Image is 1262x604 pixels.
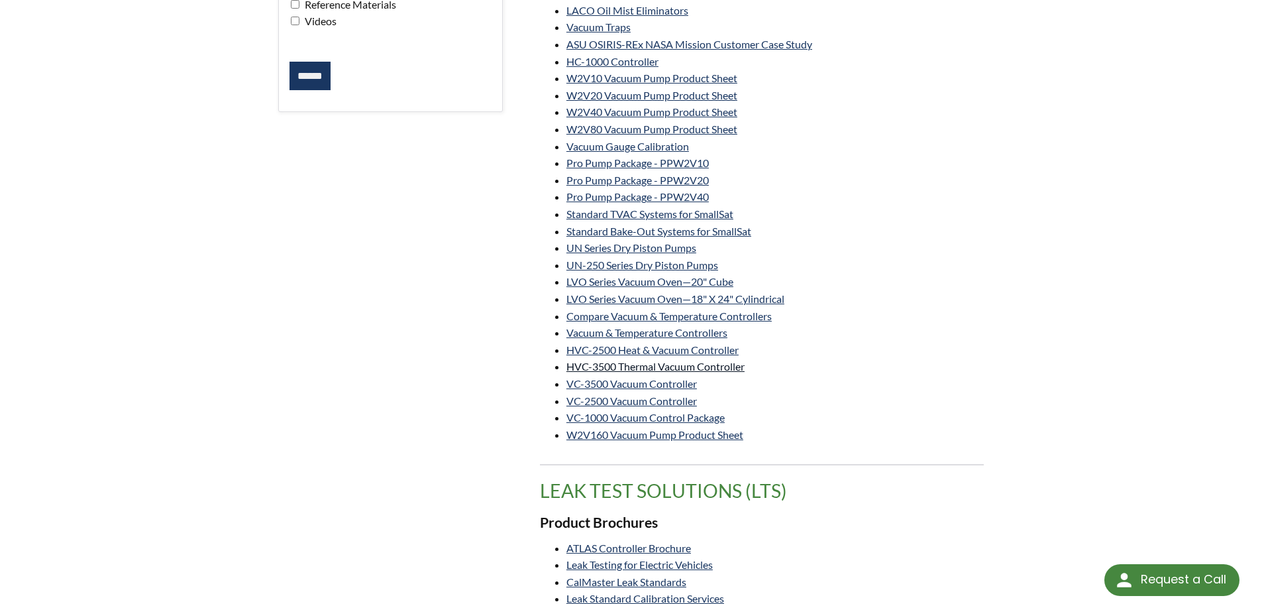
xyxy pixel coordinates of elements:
a: UN-250 Series Dry Piston Pumps [566,259,718,271]
img: round button [1114,570,1135,591]
input: Videos [291,17,299,25]
div: Request a Call [1104,564,1239,596]
a: HC-1000 Controller [566,55,658,68]
a: LVO Series Vacuum Oven—20" Cube [566,275,733,288]
div: Request a Call [1141,564,1226,595]
h3: Product Brochures [540,514,984,532]
a: Vacuum Traps [566,21,631,33]
a: Standard Bake-Out Systems for SmallSat [566,225,751,237]
a: ASU OSIRIS-REx NASA Mission Customer Case Study [566,38,812,50]
a: LVO Series Vacuum Oven—18" X 24" Cylindrical [566,292,784,305]
a: LACO Oil Mist Eliminators [566,4,688,17]
a: W2V160 Vacuum Pump Product Sheet [566,428,743,441]
a: Vacuum & Temperature Controllers [566,326,727,339]
a: Vacuum Gauge Calibration [566,140,689,152]
span: Videos [301,15,337,27]
a: W2V10 Vacuum Pump Product Sheet [566,72,737,84]
a: W2V40 Vacuum Pump Product Sheet [566,105,737,118]
a: VC-3500 Vacuum Controller [566,377,697,390]
a: Pro Pump Package - PPW2V20 [566,174,709,186]
a: HVC-2500 Heat & Vacuum Controller [566,343,739,356]
a: Leak Testing for Electric Vehicles [566,558,713,571]
a: VC-2500 Vacuum Controller [566,394,697,407]
a: Pro Pump Package - PPW2V40 [566,190,709,203]
a: UN Series Dry Piston Pumps [566,241,696,254]
span: translation missing: en.product_groups.Leak Test Solutions (LTS) [540,479,787,502]
a: HVC-3500 Thermal Vacuum Controller [566,360,745,373]
a: CalMaster Leak Standards [566,575,686,588]
a: Standard TVAC Systems for SmallSat [566,208,733,220]
a: Compare Vacuum & Temperature Controllers [566,310,772,322]
a: ATLAS Controller Brochure [566,542,691,554]
a: Pro Pump Package - PPW2V10 [566,156,709,169]
a: VC-1000 Vacuum Control Package [566,411,725,424]
a: W2V80 Vacuum Pump Product Sheet [566,123,737,135]
a: W2V20 Vacuum Pump Product Sheet [566,89,737,101]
